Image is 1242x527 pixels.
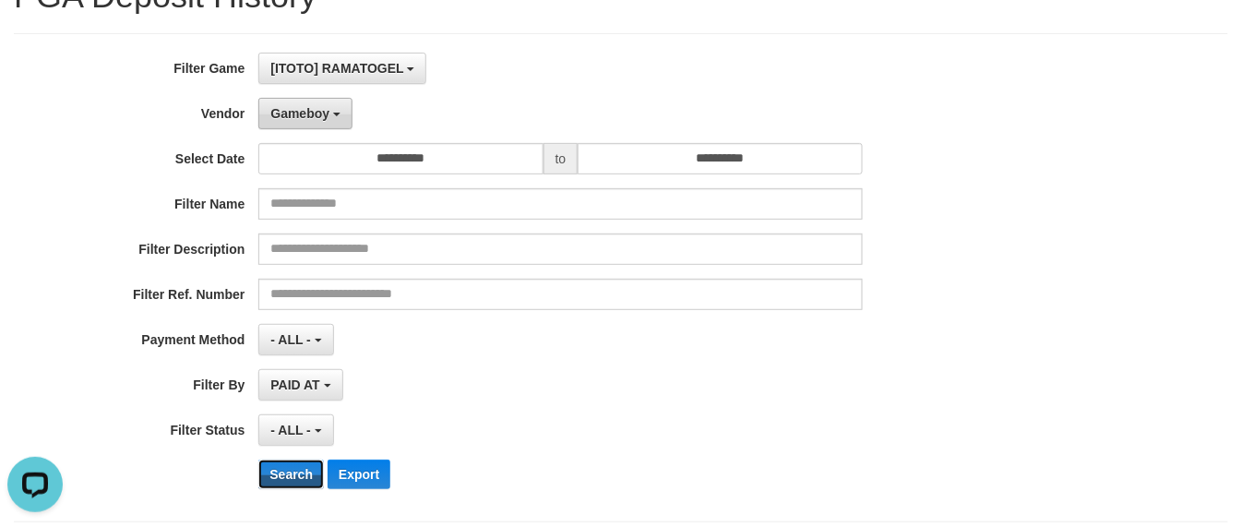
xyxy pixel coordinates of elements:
button: - ALL - [258,414,333,446]
button: [ITOTO] RAMATOGEL [258,53,426,84]
button: - ALL - [258,324,333,355]
span: PAID AT [270,377,319,392]
button: Gameboy [258,98,352,129]
span: - ALL - [270,332,311,347]
button: Open LiveChat chat widget [7,7,63,63]
span: [ITOTO] RAMATOGEL [270,61,403,76]
span: - ALL - [270,423,311,437]
span: to [543,143,579,174]
button: Export [328,460,390,489]
button: PAID AT [258,369,342,401]
button: Search [258,460,324,489]
span: Gameboy [270,106,329,121]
